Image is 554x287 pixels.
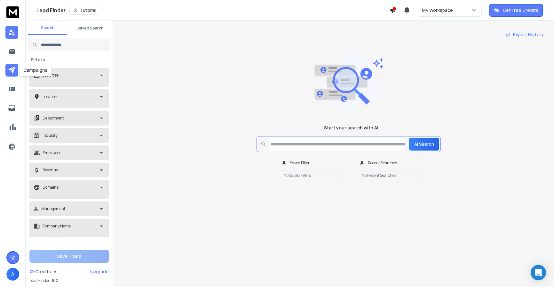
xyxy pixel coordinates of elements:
p: My Workspace [422,7,455,13]
p: No Recent Searches [359,170,416,181]
h1: Start your search with AI [324,125,378,131]
p: Saved Filter [290,160,310,166]
div: Open Intercom Messenger [531,265,546,280]
p: Recent Searches [368,160,397,166]
p: Domains [43,185,59,190]
div: Upgrade [90,268,109,275]
button: Search [28,21,67,35]
a: Credits:Upgrade [29,265,109,278]
button: Get Free Credits [489,4,543,17]
p: Industry [43,133,58,138]
p: Management [41,206,65,211]
button: A [6,268,19,281]
p: Lead Finder: [29,278,51,283]
div: Campaigns [20,64,52,76]
p: Get Free Credits [503,7,538,13]
button: Saved Search [71,22,110,35]
button: AI Search [409,138,439,151]
p: Revenue [43,168,58,173]
p: No Saved Filters [281,170,338,181]
div: Lead Finder [36,6,390,15]
a: Export History [501,28,549,41]
img: image [313,51,384,114]
span: 100 [52,278,58,283]
button: Tutorial [69,6,100,15]
span: Credits: [35,268,53,275]
h3: Filters [28,56,48,63]
p: Location [43,94,57,99]
p: Department [43,116,64,121]
p: Employees [43,150,61,155]
p: Company Name [43,224,71,229]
